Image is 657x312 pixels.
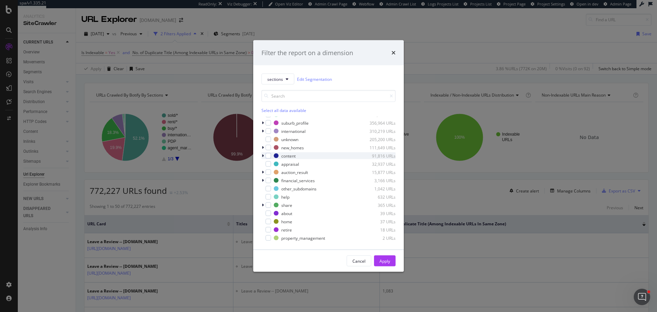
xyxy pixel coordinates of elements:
[281,186,317,191] div: other_subdomains
[261,108,396,113] div: Select all data available
[362,169,396,175] div: 15,877 URLs
[281,177,315,183] div: financial_services
[281,153,296,159] div: content
[261,90,396,102] input: Search
[281,120,309,126] div: suburb_profile
[362,153,396,159] div: 91,816 URLs
[362,210,396,216] div: 39 URLs
[379,258,390,264] div: Apply
[362,219,396,224] div: 37 URLs
[267,76,283,82] span: sections
[391,48,396,57] div: times
[281,194,289,200] div: help
[362,120,396,126] div: 356,964 URLs
[362,136,396,142] div: 205,200 URLs
[281,169,308,175] div: auction_result
[352,258,365,264] div: Cancel
[634,289,650,305] iframe: Intercom live chat
[261,48,353,57] div: Filter the report on a dimension
[281,128,306,134] div: international
[297,75,332,83] a: Edit Segmentation
[281,202,292,208] div: share
[374,255,396,266] button: Apply
[362,145,396,150] div: 111,649 URLs
[362,128,396,134] div: 310,219 URLs
[362,161,396,167] div: 32,937 URLs
[281,235,325,241] div: property_management
[261,74,294,85] button: sections
[281,145,304,150] div: new_homes
[362,235,396,241] div: 2 URLs
[253,40,404,272] div: modal
[281,210,292,216] div: about
[347,255,371,266] button: Cancel
[362,186,396,191] div: 1,042 URLs
[362,177,396,183] div: 3,166 URLs
[362,202,396,208] div: 365 URLs
[281,227,292,233] div: retire
[281,161,299,167] div: appraisal
[281,219,292,224] div: home
[362,227,396,233] div: 18 URLs
[362,194,396,200] div: 632 URLs
[281,136,298,142] div: unknown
